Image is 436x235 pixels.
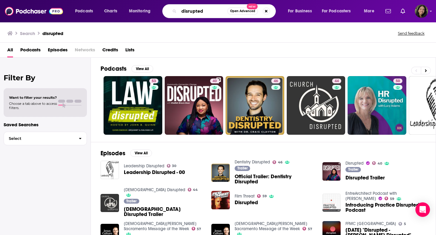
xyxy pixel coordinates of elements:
[101,65,153,72] a: PodcastsView All
[4,137,74,140] span: Select
[288,7,312,15] span: For Business
[42,31,63,36] h3: disrupted
[193,188,198,191] span: 44
[168,4,282,18] div: Search podcasts, credits, & more...
[4,122,87,127] p: Saved Searches
[345,221,396,226] a: FFMC Seattle
[71,6,101,16] button: open menu
[213,78,217,84] span: 40
[345,202,426,213] a: Introducing Practice Disrupted Podcast
[396,31,426,36] button: Send feedback
[372,161,382,165] a: 40
[360,6,382,16] button: open menu
[378,162,382,165] span: 40
[4,73,87,82] h2: Filter By
[101,194,119,212] img: Church Disrupted Trailer
[125,6,158,16] button: open menu
[230,10,255,13] span: Open Advanced
[335,78,339,84] span: 44
[188,188,198,192] a: 44
[124,207,204,217] a: Church Disrupted Trailer
[9,101,57,110] span: Choose a tab above to access filters.
[227,8,258,15] button: Open AdvancedNew
[415,5,428,18] span: Logged in as BroadleafBooks2
[101,65,127,72] h2: Podcasts
[284,6,319,16] button: open menu
[235,200,258,205] a: Disrupted
[124,170,185,175] span: Leadership Disrupted - 00
[101,150,125,157] h2: Episodes
[129,7,150,15] span: Monitoring
[48,45,68,57] a: Episodes
[226,76,284,135] a: 46
[124,163,164,169] a: Leadership Disrupted
[237,166,248,170] span: Trailer
[383,6,393,16] a: Show notifications dropdown
[179,6,227,16] input: Search podcasts, credits, & more...
[364,7,374,15] span: More
[235,159,270,165] a: Dentistry Disrupted
[5,5,63,17] img: Podchaser - Follow, Share and Rate Podcasts
[322,194,341,212] img: Introducing Practice Disrupted Podcast
[235,194,255,199] a: Film Threat
[125,45,134,57] a: Lists
[124,221,197,231] a: Jesus Culture Sacramento Message of the Week
[396,78,400,84] span: 50
[75,7,93,15] span: Podcasts
[149,79,158,83] a: 53
[322,7,351,15] span: For Podcasters
[9,95,57,100] span: Want to filter your results?
[152,78,156,84] span: 53
[332,79,341,83] a: 44
[165,76,223,135] a: 40
[211,191,230,209] img: Disrupted
[345,161,364,166] a: Disrupted
[398,222,406,226] a: 5
[124,187,185,192] a: Church Disrupted
[75,45,95,57] span: Networks
[101,161,119,179] img: Leadership Disrupted - 00
[172,165,176,167] span: 30
[104,7,117,15] span: Charts
[210,79,219,83] a: 40
[197,228,201,230] span: 57
[167,164,177,168] a: 30
[104,76,162,135] a: 53
[102,45,118,57] a: Credits
[235,174,315,184] a: Official Trailer: Dentistry Disrupted
[271,79,280,83] a: 46
[345,191,397,201] a: EntreArchitect Podcast with Mark R. LePage
[404,223,406,225] span: 5
[131,65,153,72] button: View All
[7,45,13,57] a: All
[278,161,282,164] span: 46
[390,198,394,200] span: 59
[318,6,360,16] button: open menu
[308,228,312,230] span: 57
[4,132,87,145] button: Select
[272,160,282,164] a: 46
[124,207,204,217] span: [DEMOGRAPHIC_DATA] Disrupted Trailer
[415,5,428,18] img: User Profile
[20,31,35,36] h3: Search
[263,195,267,198] span: 59
[100,6,121,16] a: Charts
[415,202,430,217] div: Open Intercom Messenger
[130,150,152,157] button: View All
[393,79,402,83] a: 50
[322,162,341,181] img: Disrupted Trailer
[348,76,406,135] a: 50
[287,76,345,135] a: 44
[274,78,278,84] span: 46
[192,227,201,230] a: 57
[345,175,385,180] a: Disrupted Trailer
